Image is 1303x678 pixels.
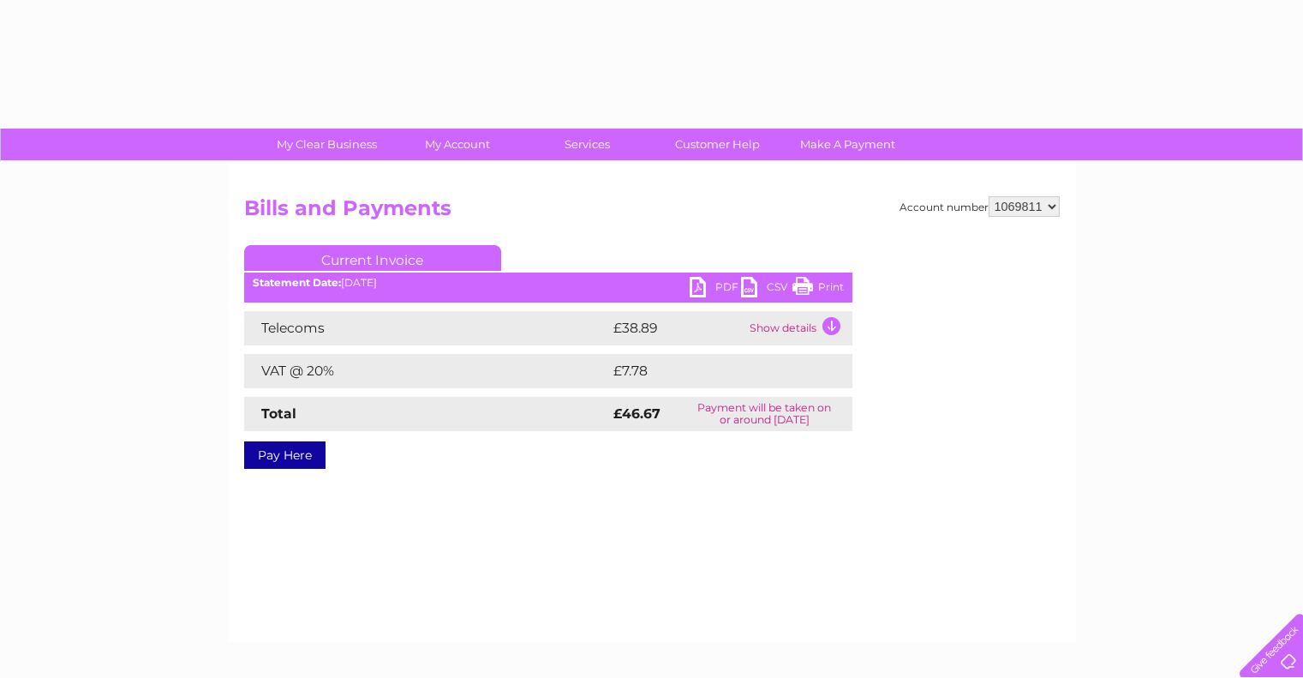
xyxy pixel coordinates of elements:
[613,405,660,422] strong: £46.67
[261,405,296,422] strong: Total
[244,354,609,388] td: VAT @ 20%
[244,277,852,289] div: [DATE]
[647,129,788,160] a: Customer Help
[677,397,852,431] td: Payment will be taken on or around [DATE]
[256,129,397,160] a: My Clear Business
[244,441,326,469] a: Pay Here
[386,129,528,160] a: My Account
[690,277,741,302] a: PDF
[609,354,812,388] td: £7.78
[517,129,658,160] a: Services
[244,245,501,271] a: Current Invoice
[244,311,609,345] td: Telecoms
[244,196,1060,229] h2: Bills and Payments
[792,277,844,302] a: Print
[609,311,745,345] td: £38.89
[745,311,852,345] td: Show details
[777,129,918,160] a: Make A Payment
[741,277,792,302] a: CSV
[900,196,1060,217] div: Account number
[253,276,341,289] b: Statement Date:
